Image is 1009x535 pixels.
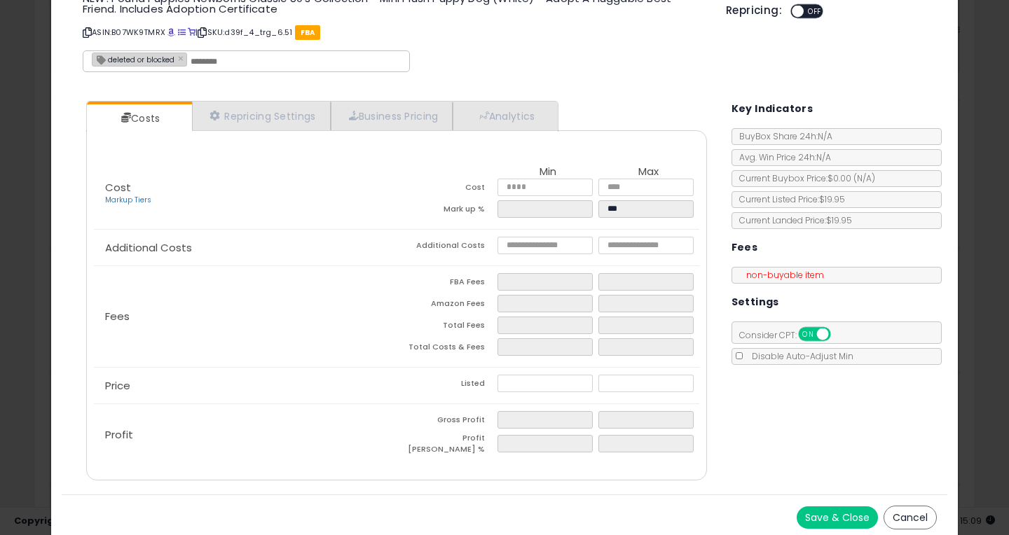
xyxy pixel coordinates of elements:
td: Profit [PERSON_NAME] % [397,433,497,459]
h5: Key Indicators [732,100,814,118]
td: FBA Fees [397,273,497,295]
a: Markup Tiers [105,195,151,205]
span: BuyBox Share 24h: N/A [732,130,832,142]
p: Fees [94,311,397,322]
span: ON [799,328,817,340]
span: Avg. Win Price 24h: N/A [732,151,831,163]
a: All offer listings [178,27,186,38]
a: × [178,52,186,64]
span: $0.00 [828,172,875,184]
h5: Settings [732,293,779,311]
th: Max [598,166,699,179]
td: Additional Costs [397,237,497,258]
td: Mark up % [397,200,497,222]
a: Your listing only [188,27,195,38]
td: Amazon Fees [397,295,497,317]
span: Disable Auto-Adjust Min [745,350,853,362]
h5: Repricing: [726,5,782,16]
a: Analytics [453,102,556,130]
span: OFF [804,6,826,18]
span: deleted or blocked [92,53,174,65]
span: ( N/A ) [853,172,875,184]
button: Cancel [884,506,937,529]
a: BuyBox page [167,27,175,38]
td: Total Fees [397,317,497,338]
span: Current Landed Price: $19.95 [732,214,852,226]
p: Profit [94,429,397,440]
p: Price [94,380,397,391]
span: OFF [828,328,851,340]
h5: Fees [732,239,758,256]
p: Additional Costs [94,242,397,253]
p: ASIN: B07WK9TMRX | SKU: d39f_4_trg_6.51 [83,21,705,43]
p: Cost [94,182,397,206]
span: Current Listed Price: $19.95 [732,193,845,205]
span: Consider CPT: [732,329,849,341]
span: FBA [295,25,321,40]
a: Repricing Settings [192,102,331,130]
a: Costs [87,104,191,132]
span: Current Buybox Price: [732,172,875,184]
th: Min [497,166,598,179]
a: Business Pricing [331,102,453,130]
span: non-buyable item [739,269,824,281]
td: Cost [397,179,497,200]
td: Listed [397,375,497,396]
td: Total Costs & Fees [397,338,497,360]
button: Save & Close [797,506,878,529]
td: Gross Profit [397,411,497,433]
